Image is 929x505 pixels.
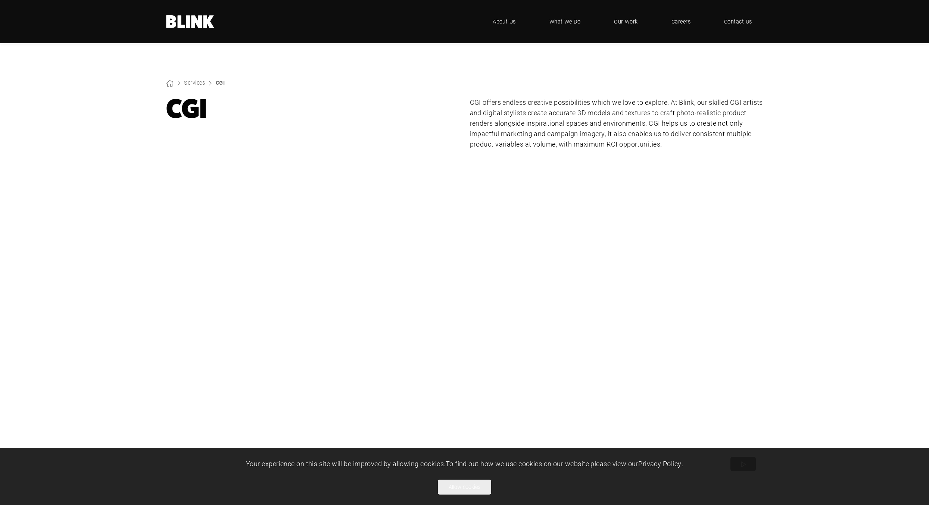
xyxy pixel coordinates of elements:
[438,480,491,495] button: Allow cookies
[713,10,763,33] a: Contact Us
[166,97,459,121] h1: CGI
[216,79,225,86] a: CGI
[184,79,205,86] a: Services
[671,18,690,26] span: Careers
[246,459,683,468] span: Your experience on this site will be improved by allowing cookies. To find out how we use cookies...
[660,10,702,33] a: Careers
[161,185,763,479] li: 1 of 1
[724,18,752,26] span: Contact Us
[603,10,649,33] a: Our Work
[538,10,592,33] a: What We Do
[470,97,763,149] p: CGI offers endless creative possibilities which we love to explore. At Blink, our skilled CGI art...
[614,18,638,26] span: Our Work
[549,18,581,26] span: What We Do
[493,18,516,26] span: About Us
[638,459,681,468] a: Privacy Policy
[481,10,527,33] a: About Us
[166,15,215,28] a: Home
